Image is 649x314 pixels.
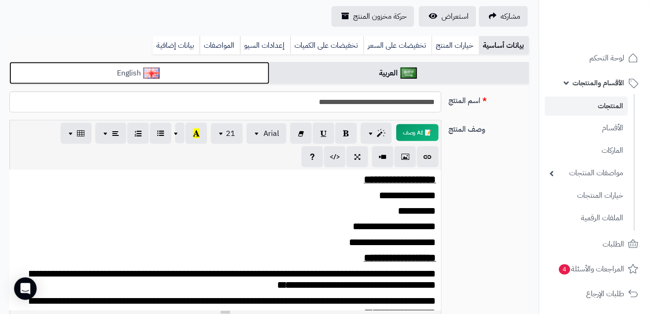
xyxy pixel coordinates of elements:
[545,186,628,206] a: خيارات المنتجات
[545,141,628,161] a: الماركات
[396,124,439,141] button: 📝 AI وصف
[445,91,533,106] label: اسم المنتج
[270,62,530,85] a: العربية
[558,262,624,276] span: المراجعات والأسئلة
[200,36,240,55] a: المواصفات
[479,36,529,55] a: بيانات أساسية
[211,123,243,144] button: 21
[290,36,363,55] a: تخفيضات على الكميات
[586,287,624,300] span: طلبات الإرجاع
[479,6,528,27] a: مشاركه
[240,36,290,55] a: إعدادات السيو
[589,52,624,65] span: لوحة التحكم
[545,163,628,183] a: مواصفات المنتجات
[332,6,414,27] a: حركة مخزون المنتج
[545,283,643,305] a: طلبات الإرجاع
[441,11,469,22] span: استعراض
[419,6,476,27] a: استعراض
[363,36,432,55] a: تخفيضات على السعر
[545,47,643,69] a: لوحة التحكم
[585,23,640,43] img: logo-2.png
[545,97,628,116] a: المنتجات
[545,208,628,228] a: الملفات الرقمية
[143,67,160,79] img: English
[226,128,235,139] span: 21
[247,123,286,144] button: Arial
[545,233,643,255] a: الطلبات
[545,258,643,280] a: المراجعات والأسئلة4
[263,128,279,139] span: Arial
[559,264,570,275] span: 4
[153,36,200,55] a: بيانات إضافية
[603,238,624,251] span: الطلبات
[353,11,407,22] span: حركة مخزون المنتج
[545,118,628,138] a: الأقسام
[501,11,520,22] span: مشاركه
[445,120,533,135] label: وصف المنتج
[401,67,417,79] img: العربية
[14,277,37,300] div: Open Intercom Messenger
[572,76,624,90] span: الأقسام والمنتجات
[432,36,479,55] a: خيارات المنتج
[9,62,270,85] a: English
